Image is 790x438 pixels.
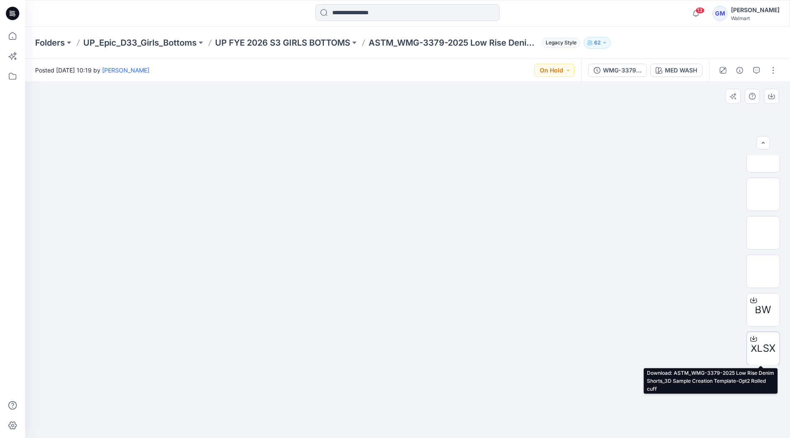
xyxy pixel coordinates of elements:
[83,37,197,49] a: UP_Epic_D33_Girls_Bottoms
[588,64,647,77] button: WMG-3379-2025_ADM FULL_Low Rise Denim Shorts_Opt2-Rolled Cuff
[733,64,746,77] button: Details
[539,37,580,49] button: Legacy Style
[369,37,539,49] p: ASTM_WMG-3379-2025 Low Rise Denim Shorts-Opt2 Rolled cuff HQ013818
[35,37,65,49] a: Folders
[751,341,776,356] span: XLSX
[713,6,728,21] div: GM
[215,37,350,49] a: UP FYE 2026 S3 GIRLS BOTTOMS
[755,302,772,317] span: BW
[594,38,600,47] p: 62
[695,7,705,14] span: 13
[542,38,580,48] span: Legacy Style
[584,37,611,49] button: 62
[731,15,780,21] div: Walmart
[603,66,641,75] div: WMG-3379-2025_ADM FULL_Low Rise Denim Shorts_Opt2-Rolled Cuff
[650,64,703,77] button: MED WASH
[102,67,149,74] a: [PERSON_NAME]
[35,66,149,75] span: Posted [DATE] 10:19 by
[731,5,780,15] div: [PERSON_NAME]
[665,66,697,75] div: MED WASH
